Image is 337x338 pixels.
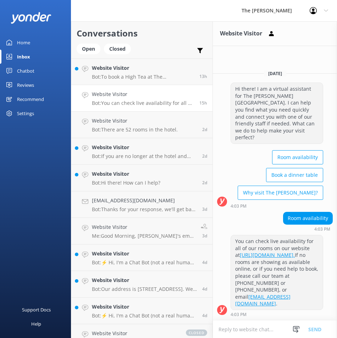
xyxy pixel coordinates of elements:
h4: Website Visitor [92,329,153,337]
span: Sep 17 2025 10:30am (UTC +12:00) Pacific/Auckland [202,233,207,239]
div: Reviews [17,78,34,92]
a: Website VisitorBot:You can check live availability for all of our rooms on our website at [URL][D... [71,85,212,112]
h4: [EMAIL_ADDRESS][DOMAIN_NAME] [92,197,197,204]
div: Support Docs [22,303,51,317]
div: Home [17,35,30,50]
p: Bot: Our address is [STREET_ADDRESS]. We are situated beside beautiful [GEOGRAPHIC_DATA] and the ... [92,286,197,292]
div: Settings [17,106,34,120]
span: Sep 20 2025 04:03pm (UTC +12:00) Pacific/Auckland [199,100,207,106]
span: Sep 18 2025 07:26pm (UTC +12:00) Pacific/Auckland [202,153,207,159]
a: Website VisitorBot:Hi there! How can I help?2d [71,165,212,191]
p: Me: Good Morning, [PERSON_NAME]'s email address is [EMAIL_ADDRESS][DOMAIN_NAME] [92,233,195,239]
span: Sep 17 2025 01:58pm (UTC +12:00) Pacific/Auckland [202,206,207,212]
div: Hi there! I am a virtual assistant for The [PERSON_NAME][GEOGRAPHIC_DATA]. I can help you find wh... [231,83,323,143]
h4: Website Visitor [92,90,194,98]
div: Inbox [17,50,30,64]
p: Bot: Hi there! How can I help? [92,180,160,186]
strong: 4:03 PM [231,312,247,317]
span: Sep 18 2025 10:28pm (UTC +12:00) Pacific/Auckland [202,126,207,133]
p: Bot: You can check live availability for all of our rooms on our website at [URL][DOMAIN_NAME]. I... [92,100,194,106]
a: Website VisitorBot:⚡ Hi, I'm a Chat Bot (not a real human), so I don't have all the answers. I do... [71,298,212,324]
a: Website VisitorBot:To book a High Tea at The [PERSON_NAME], please call directly at [PHONE_NUMBER... [71,58,212,85]
span: Sep 18 2025 10:53am (UTC +12:00) Pacific/Auckland [202,180,207,186]
span: Sep 20 2025 06:52pm (UTC +12:00) Pacific/Auckland [199,73,207,79]
h4: Website Visitor [92,250,197,258]
div: Sep 20 2025 04:03pm (UTC +12:00) Pacific/Auckland [283,226,333,231]
div: You can check live availability for all of our rooms on our website at If no rooms are showing as... [231,235,323,310]
h4: Website Visitor [92,303,197,311]
span: Sep 16 2025 06:48pm (UTC +12:00) Pacific/Auckland [202,286,207,292]
span: Sep 16 2025 06:39pm (UTC +12:00) Pacific/Auckland [202,312,207,319]
span: Sep 16 2025 11:10pm (UTC +12:00) Pacific/Auckland [202,259,207,265]
span: closed [186,329,207,336]
span: [DATE] [264,71,286,77]
p: Bot: To book a High Tea at The [PERSON_NAME], please call directly at [PHONE_NUMBER] or email [EM... [92,74,194,80]
div: Open [77,44,100,54]
h4: Website Visitor [92,276,197,284]
div: Room availability [283,212,332,224]
h4: Website Visitor [92,64,194,72]
button: Why visit The [PERSON_NAME]? [238,186,323,200]
p: Bot: There are 52 rooms in the hotel. [92,126,178,133]
div: Help [31,317,41,331]
div: Sep 20 2025 04:03pm (UTC +12:00) Pacific/Auckland [231,203,323,208]
a: [EMAIL_ADDRESS][DOMAIN_NAME]Bot:Thanks for your response, we'll get back to you as soon as we can... [71,191,212,218]
h4: Website Visitor [92,223,195,231]
strong: 4:03 PM [314,227,330,231]
p: Bot: If you are no longer at the hotel and need to contact housekeeping, please call the hotel di... [92,153,197,159]
button: Book a dinner table [266,168,323,182]
p: Bot: Thanks for your response, we'll get back to you as soon as we can during opening hours. [92,206,197,213]
img: yonder-white-logo.png [11,12,51,24]
strong: 4:03 PM [231,204,247,208]
a: [URL][DOMAIN_NAME]. [240,252,295,258]
a: Website VisitorBot:⚡ Hi, I'm a Chat Bot (not a real human), so I don't have all the answers. I do... [71,244,212,271]
h3: Website Visitor [220,29,262,38]
a: Website VisitorBot:Our address is [STREET_ADDRESS]. We are situated beside beautiful [GEOGRAPHIC_... [71,271,212,298]
p: Bot: ⚡ Hi, I'm a Chat Bot (not a real human), so I don't have all the answers. I don't have the a... [92,312,197,319]
h4: Website Visitor [92,170,160,178]
div: Closed [104,44,131,54]
h4: Website Visitor [92,117,178,125]
a: Closed [104,45,134,52]
a: [EMAIL_ADDRESS][DOMAIN_NAME] [235,293,291,307]
div: Sep 20 2025 04:03pm (UTC +12:00) Pacific/Auckland [231,312,323,317]
p: Bot: ⚡ Hi, I'm a Chat Bot (not a real human), so I don't have all the answers. I don't have the a... [92,259,197,266]
a: Website VisitorMe:Good Morning, [PERSON_NAME]'s email address is [EMAIL_ADDRESS][DOMAIN_NAME]3d [71,218,212,244]
a: Website VisitorBot:If you are no longer at the hotel and need to contact housekeeping, please cal... [71,138,212,165]
a: Website VisitorBot:There are 52 rooms in the hotel.2d [71,112,212,138]
a: Open [77,45,104,52]
h2: Conversations [77,27,207,40]
h4: Website Visitor [92,143,197,151]
div: Chatbot [17,64,34,78]
button: Room availability [272,150,323,164]
div: Recommend [17,92,44,106]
